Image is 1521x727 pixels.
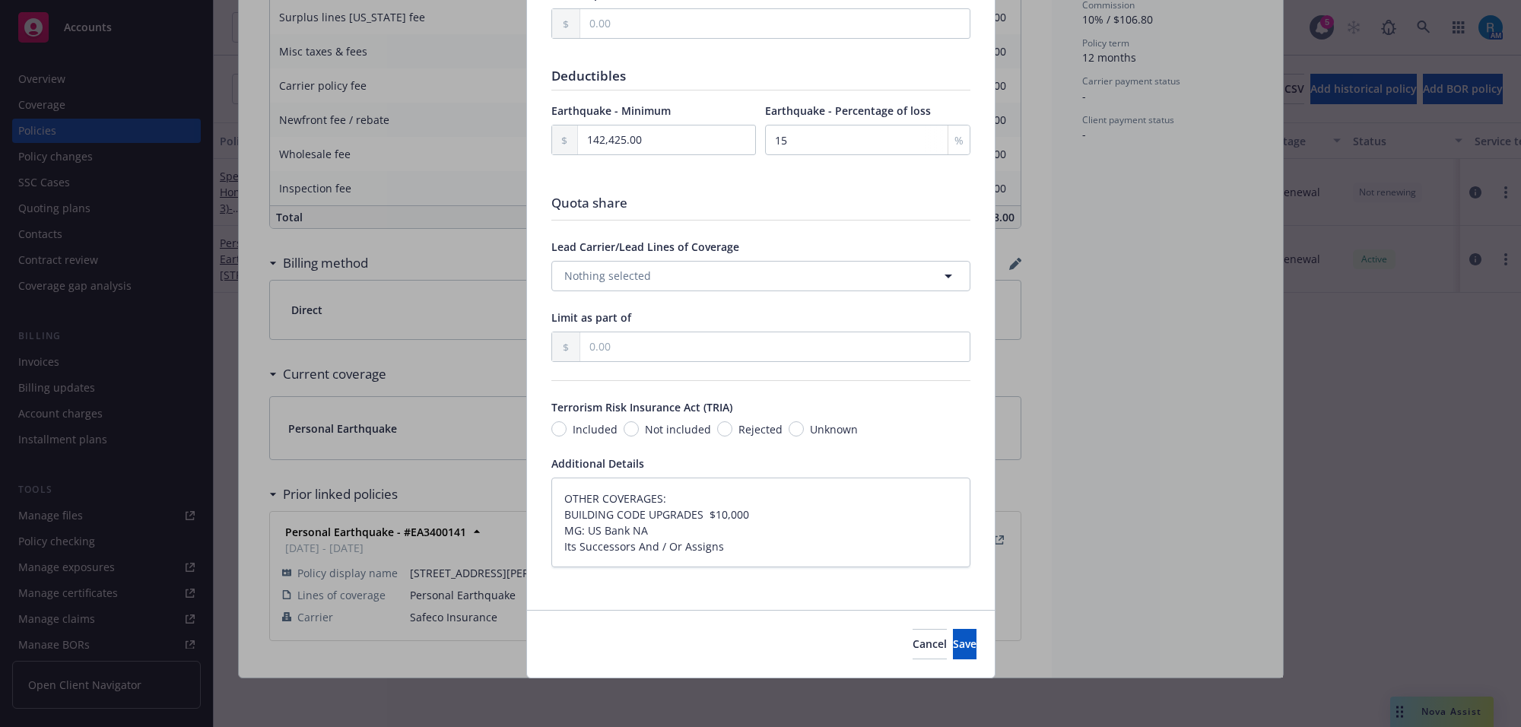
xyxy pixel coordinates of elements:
[551,310,631,325] span: Limit as part of
[624,421,639,437] input: Not included
[573,421,618,437] span: Included
[551,240,739,254] span: Lead Carrier/Lead Lines of Coverage
[551,261,970,291] button: Nothing selected
[580,9,970,38] input: 0.00
[789,421,804,437] input: Unknown
[810,421,858,437] span: Unknown
[953,629,976,659] button: Save
[551,478,970,568] textarea: OTHER COVERAGES: BUILDING CODE UPGRADES $10,000 MG: US Bank NA Its Successors And / Or Assigns
[551,193,970,213] div: Quota share
[913,629,947,659] button: Cancel
[913,637,947,651] span: Cancel
[551,103,671,118] span: Earthquake - Minimum
[578,125,755,154] input: 0.00
[551,68,970,84] h1: Deductibles
[551,456,644,471] span: Additional Details
[953,637,976,651] span: Save
[580,332,970,361] input: 0.00
[765,103,931,118] span: Earthquake - Percentage of loss
[564,268,651,284] span: Nothing selected
[717,421,732,437] input: Rejected
[738,421,783,437] span: Rejected
[645,421,711,437] span: Not included
[954,132,964,148] span: %
[551,400,732,414] span: Terrorism Risk Insurance Act (TRIA)
[551,421,567,437] input: Included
